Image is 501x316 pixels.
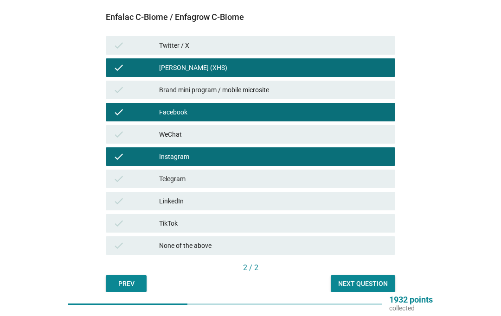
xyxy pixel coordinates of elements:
[159,218,388,229] div: TikTok
[106,275,147,292] button: Prev
[113,62,124,73] i: check
[113,40,124,51] i: check
[159,151,388,162] div: Instagram
[159,84,388,95] div: Brand mini program / mobile microsite
[159,129,388,140] div: WeChat
[106,262,395,273] div: 2 / 2
[113,240,124,251] i: check
[113,107,124,118] i: check
[338,279,388,289] div: Next question
[331,275,395,292] button: Next question
[113,218,124,229] i: check
[159,196,388,207] div: LinkedIn
[113,84,124,95] i: check
[106,11,395,23] div: Enfalac C-Biome / Enfagrow C-Biome
[159,173,388,184] div: Telegram
[159,107,388,118] div: Facebook
[113,129,124,140] i: check
[159,62,388,73] div: [PERSON_NAME] (XHS)
[113,173,124,184] i: check
[389,296,433,304] p: 1932 points
[113,196,124,207] i: check
[113,151,124,162] i: check
[159,40,388,51] div: Twitter / X
[113,279,139,289] div: Prev
[159,240,388,251] div: None of the above
[389,304,433,312] p: collected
